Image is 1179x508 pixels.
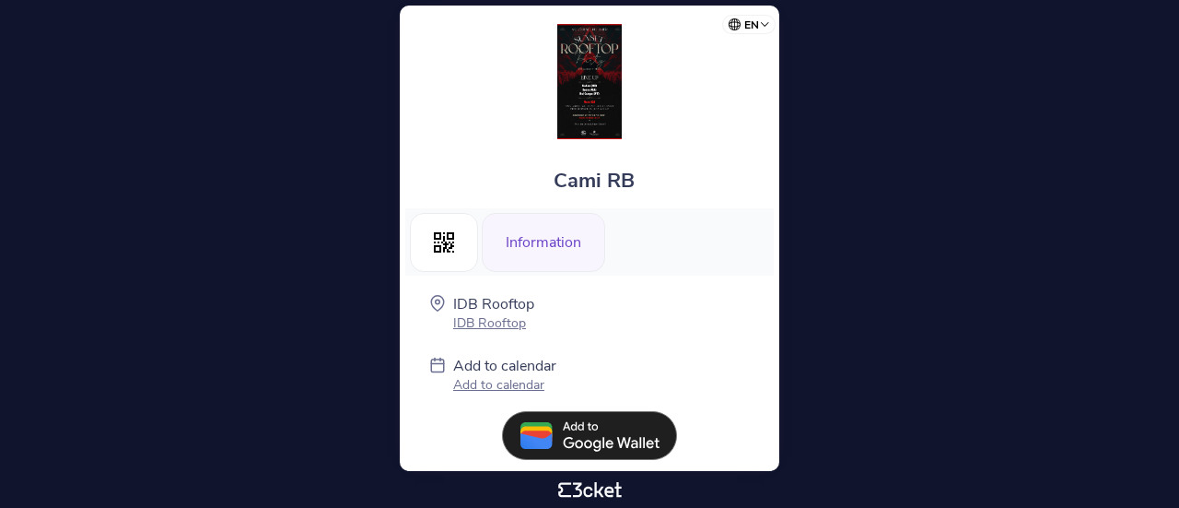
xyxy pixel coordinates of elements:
[502,411,677,460] img: en_add_to_google_wallet.5c177d4c.svg
[453,314,534,332] p: IDB Rooftop
[453,294,534,314] p: IDB Rooftop
[453,376,556,394] p: Add to calendar
[453,356,556,376] p: Add to calendar
[482,230,605,251] a: Information
[482,213,605,272] div: Information
[557,24,622,139] img: Internations Sunset Rooftop Party
[453,356,556,397] a: Add to calendar Add to calendar
[554,167,635,195] span: Cami RB
[453,294,534,332] a: IDB Rooftop IDB Rooftop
